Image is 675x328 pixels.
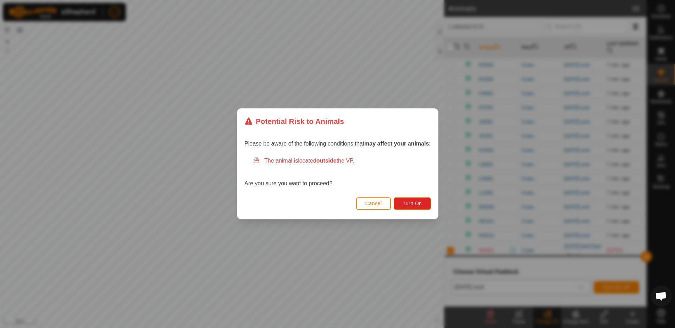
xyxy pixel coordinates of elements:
strong: may affect your animals: [364,141,431,147]
button: Turn On [394,197,431,210]
span: Please be aware of the following conditions that [244,141,431,147]
span: Turn On [403,201,422,207]
span: located the VP. [298,158,354,164]
div: The animal is [253,157,431,165]
button: Cancel [356,197,391,210]
strong: outside [316,158,336,164]
div: Are you sure you want to proceed? [244,157,431,188]
span: Cancel [365,201,382,207]
div: Potential Risk to Animals [244,116,344,127]
div: Open chat [651,285,672,307]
